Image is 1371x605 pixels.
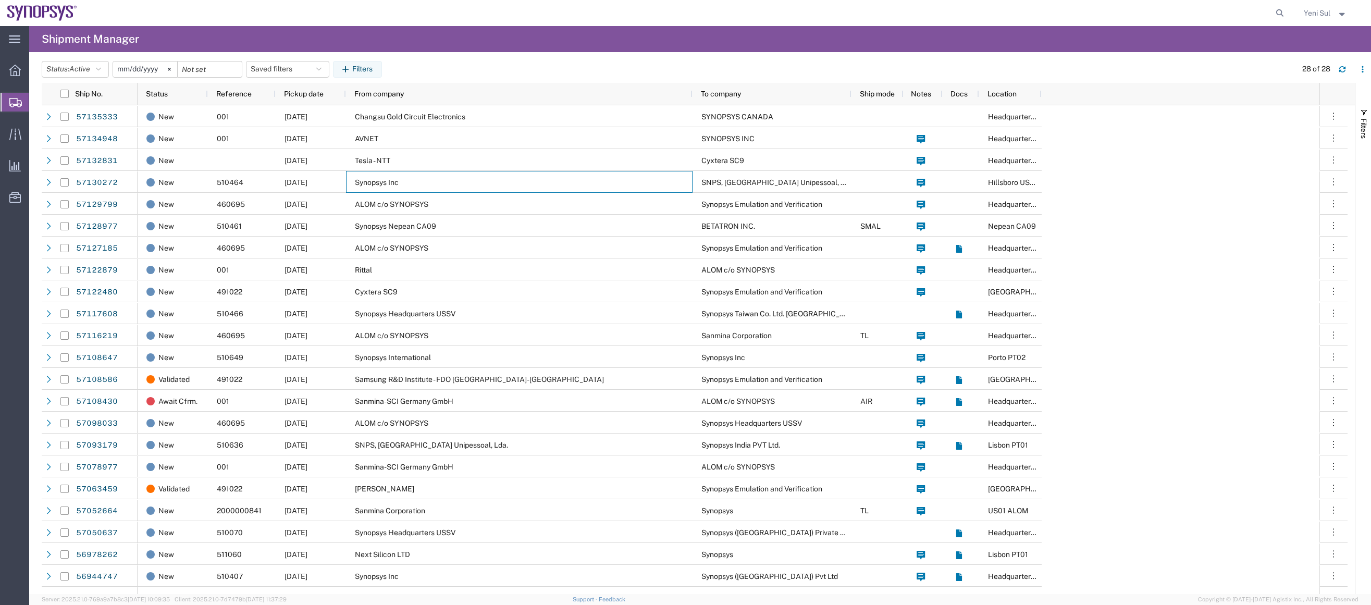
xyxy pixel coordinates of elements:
span: 491022 [217,288,242,296]
span: 510636 [217,441,243,449]
span: Synopsys [701,507,733,515]
span: TL [860,331,869,340]
input: Not set [178,61,242,77]
a: 56978262 [76,547,118,563]
span: Synopsys Headquarters USSV [355,310,455,318]
span: ALOM c/o SYNOPSYS [701,397,775,405]
span: New [158,544,174,565]
span: Synopsys Emulation and Verification [701,485,822,493]
span: 001 [217,266,229,274]
span: SYNOPSYS CANADA [701,113,773,121]
span: 10/14/2025 [285,507,307,515]
span: TL [860,507,869,515]
span: Synopsys [701,550,733,559]
span: 510070 [217,528,243,537]
span: AIR [860,397,872,405]
a: 57130272 [76,175,118,191]
span: Synopsys Inc [701,353,745,362]
span: BETATRON INC. [701,222,755,230]
a: 57122480 [76,284,118,301]
span: Ship No. [75,90,103,98]
span: New [158,259,174,281]
span: 2000000841 [217,507,262,515]
span: 10/15/2025 [285,331,307,340]
span: 10/10/2025 [285,441,307,449]
span: Server: 2025.21.0-769a9a7b8c3 [42,596,170,602]
span: Hyderabad IN09 [988,288,1081,296]
span: AVNET [355,134,378,143]
button: Status:Active [42,61,109,78]
a: 57063459 [76,481,118,498]
input: Not set [113,61,177,77]
span: New [158,500,174,522]
a: 57135333 [76,109,118,126]
span: Lisbon PT01 [988,550,1028,559]
span: Headquarters USSV [988,134,1055,143]
span: 10/14/2025 [285,266,307,274]
span: Porto PT02 [988,353,1026,362]
span: From company [354,90,404,98]
span: New [158,434,174,456]
a: 57108586 [76,372,118,388]
button: Filters [333,61,382,78]
span: Yeni Sul [1304,7,1330,19]
span: ALOM c/o SYNOPSYS [355,331,428,340]
span: Headquarters USSV [988,331,1055,340]
span: SNPS, Portugal Unipessoal, Lda. [701,178,855,187]
span: Hyderabad IN09 [988,375,1081,384]
span: Copyright © [DATE]-[DATE] Agistix Inc., All Rights Reserved [1198,595,1358,604]
span: 491022 [217,485,242,493]
span: Next Silicon LTD [355,550,410,559]
span: Cyxtera SC9 [355,288,398,296]
span: Status [146,90,168,98]
span: Headquarters USSV [988,572,1055,581]
a: 57127185 [76,240,118,257]
a: 57128977 [76,218,118,235]
a: Feedback [599,596,625,602]
span: 10/09/2025 [285,463,307,471]
a: 57122879 [76,262,118,279]
h4: Shipment Manager [42,26,139,52]
span: 460695 [217,331,245,340]
span: Filters [1360,118,1368,139]
span: SYNOPSYS INC [701,134,755,143]
span: To company [701,90,741,98]
span: Docs [950,90,968,98]
span: 460695 [217,244,245,252]
span: New [158,456,174,478]
span: SNPS, Portugal Unipessoal, Lda. [355,441,508,449]
a: 57108647 [76,350,118,366]
a: 57116219 [76,328,118,344]
span: Synopsys Headquarters USSV [355,528,455,537]
span: [DATE] 11:37:29 [246,596,287,602]
span: Synopsys Emulation and Verification [701,288,822,296]
span: Changsu Gold Circuit Electronics [355,113,465,121]
span: US01 ALOM [988,507,1028,515]
span: Headquarters USSV [988,113,1055,121]
a: 57132831 [76,153,118,169]
span: Nepean CA09 [988,222,1036,230]
span: Headquarters USSV [988,310,1055,318]
span: 10/14/2025 [285,310,307,318]
span: New [158,106,174,128]
span: Synopsys Taiwan Co. Ltd. Hsinchu Science Park Branch [701,310,860,318]
span: Synopsys Inc [355,178,399,187]
span: [DATE] 10:09:35 [128,596,170,602]
span: ALOM c/o SYNOPSYS [355,200,428,208]
a: 57098033 [76,415,118,432]
span: New [158,565,174,587]
span: Synopsys International [355,353,431,362]
span: 510407 [217,572,243,581]
span: New [158,281,174,303]
span: Lisbon PT01 [988,441,1028,449]
span: 10/15/2025 [285,134,307,143]
span: 460695 [217,419,245,427]
span: 10/15/2025 [285,288,307,296]
span: 10/14/2025 [285,397,307,405]
span: Synopsys Emulation and Verification [701,244,822,252]
div: 28 of 28 [1302,64,1330,75]
a: 57078977 [76,459,118,476]
span: Xavier Mathes [355,485,414,493]
span: 001 [217,397,229,405]
a: 57052664 [76,503,118,520]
